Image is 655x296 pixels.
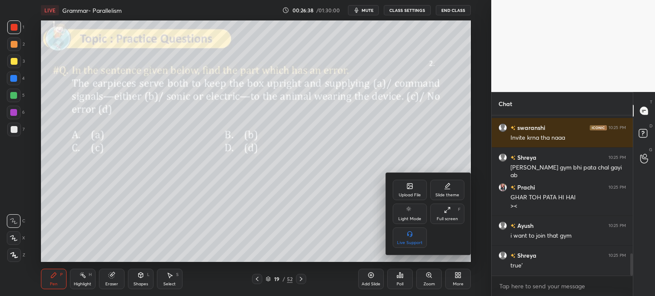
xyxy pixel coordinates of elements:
div: Slide theme [435,193,459,197]
div: Light Mode [398,217,421,221]
div: F [458,207,461,212]
div: Full screen [437,217,458,221]
div: Upload File [399,193,421,197]
div: Live Support [397,241,423,245]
